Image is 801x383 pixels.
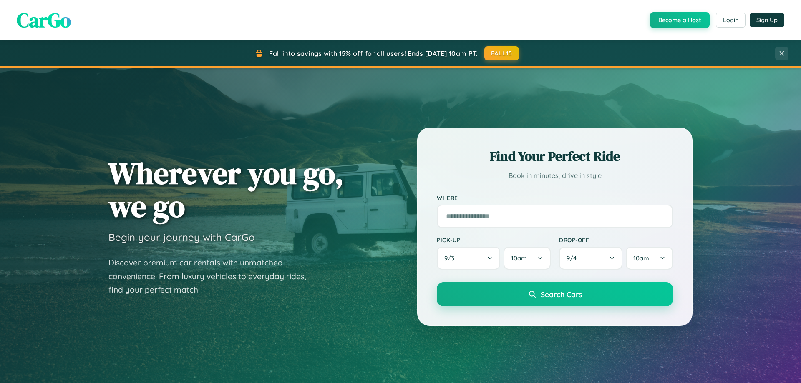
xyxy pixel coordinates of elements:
[108,256,317,297] p: Discover premium car rentals with unmatched convenience. From luxury vehicles to everyday rides, ...
[650,12,710,28] button: Become a Host
[437,194,673,201] label: Where
[716,13,746,28] button: Login
[269,49,478,58] span: Fall into savings with 15% off for all users! Ends [DATE] 10am PT.
[108,157,344,223] h1: Wherever you go, we go
[484,46,519,60] button: FALL15
[437,170,673,182] p: Book in minutes, drive in style
[437,247,500,270] button: 9/3
[108,231,255,243] h3: Begin your journey with CarGo
[567,254,581,262] span: 9 / 4
[437,236,551,243] label: Pick-up
[444,254,458,262] span: 9 / 3
[541,290,582,299] span: Search Cars
[437,282,673,306] button: Search Cars
[437,147,673,165] h2: Find Your Perfect Ride
[559,247,622,270] button: 9/4
[504,247,551,270] button: 10am
[511,254,527,262] span: 10am
[633,254,649,262] span: 10am
[626,247,673,270] button: 10am
[559,236,673,243] label: Drop-off
[750,13,784,27] button: Sign Up
[17,6,71,34] span: CarGo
